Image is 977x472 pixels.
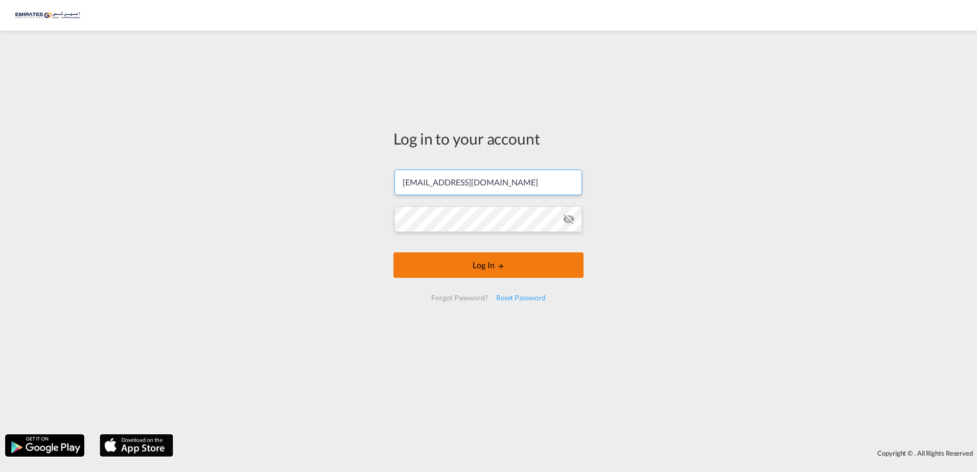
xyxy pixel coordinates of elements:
button: LOGIN [393,252,584,278]
md-icon: icon-eye-off [563,213,575,225]
img: apple.png [99,433,174,458]
div: Copyright © . All Rights Reserved [178,444,977,462]
img: c67187802a5a11ec94275b5db69a26e6.png [15,4,84,27]
div: Forgot Password? [427,289,492,307]
div: Log in to your account [393,128,584,149]
input: Enter email/phone number [394,170,582,195]
img: google.png [4,433,85,458]
div: Reset Password [492,289,550,307]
